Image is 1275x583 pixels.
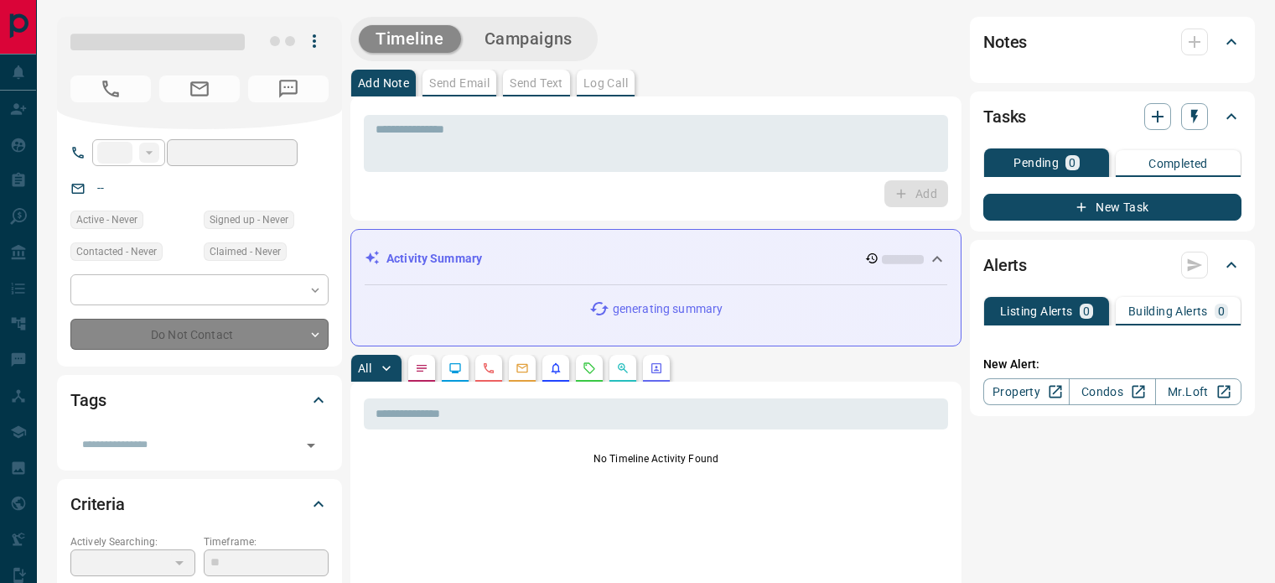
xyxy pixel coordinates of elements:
p: generating summary [613,300,723,318]
button: Timeline [359,25,461,53]
span: No Number [248,75,329,102]
p: Completed [1148,158,1208,169]
div: Notes [983,22,1241,62]
p: 0 [1083,305,1090,317]
h2: Criteria [70,491,125,518]
a: Condos [1069,378,1155,405]
a: Mr.Loft [1155,378,1241,405]
button: Open [299,434,323,457]
svg: Calls [482,362,495,375]
button: New Task [983,194,1241,221]
p: All [358,362,371,374]
span: Claimed - Never [210,243,281,260]
svg: Requests [583,362,596,375]
div: Activity Summary [365,243,947,274]
h2: Tasks [983,103,1026,130]
span: Signed up - Never [210,211,288,228]
div: Alerts [983,245,1241,285]
svg: Lead Browsing Activity [448,362,462,375]
p: Actively Searching: [70,534,195,549]
span: Contacted - Never [76,243,157,260]
p: New Alert: [983,356,1241,373]
div: Do Not Contact [70,319,329,350]
svg: Agent Actions [650,362,663,375]
span: No Email [159,75,240,102]
span: Active - Never [76,211,137,228]
div: Tags [70,380,329,420]
svg: Emails [516,362,529,375]
h2: Alerts [983,252,1027,278]
svg: Notes [415,362,428,375]
div: Tasks [983,96,1241,137]
svg: Listing Alerts [549,362,562,375]
p: No Timeline Activity Found [364,451,948,466]
p: Timeframe: [204,534,329,549]
p: Activity Summary [386,250,482,268]
p: Add Note [358,77,409,89]
p: Listing Alerts [1000,305,1073,317]
h2: Tags [70,387,106,414]
h2: Notes [983,29,1027,55]
button: Campaigns [468,25,589,53]
p: Pending [1013,157,1059,169]
p: Building Alerts [1128,305,1208,317]
p: 0 [1218,305,1225,317]
svg: Opportunities [616,362,630,375]
span: No Number [70,75,151,102]
a: Property [983,378,1070,405]
p: 0 [1069,157,1075,169]
div: Criteria [70,484,329,524]
a: -- [97,181,104,195]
